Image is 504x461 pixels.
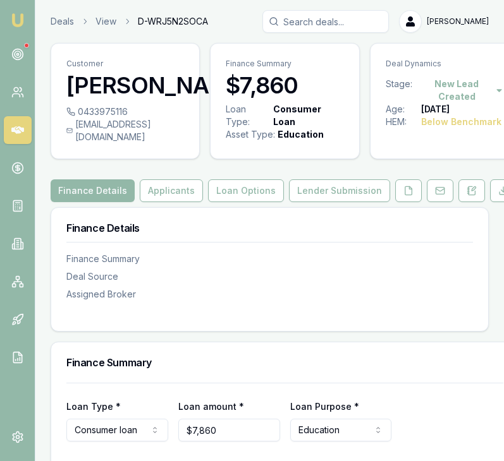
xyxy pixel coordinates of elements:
a: Loan Options [206,179,286,202]
a: Deals [51,15,74,28]
button: Loan Options [208,179,284,202]
label: Loan amount * [178,401,244,412]
a: Lender Submission [286,179,393,202]
a: Applicants [137,179,206,202]
div: Assigned Broker [66,288,473,301]
p: Finance Summary [226,59,343,69]
span: D-WRJ5N2SOCA [138,15,208,28]
label: Loan Purpose * [290,401,359,412]
div: Stage: [386,78,419,103]
span: [PERSON_NAME] [427,16,489,27]
button: Applicants [140,179,203,202]
div: Deal Source [66,270,473,283]
a: View [95,15,116,28]
h3: Finance Details [66,223,473,233]
div: [DATE] [421,103,450,116]
div: Below Benchmark [421,116,501,128]
a: Finance Details [51,179,137,202]
input: Search deals [262,10,389,33]
div: [EMAIL_ADDRESS][DOMAIN_NAME] [66,118,184,143]
div: Education [278,128,324,141]
div: Loan Type: [226,103,270,128]
button: New Lead Created [418,78,503,103]
label: Loan Type * [66,401,121,412]
button: Lender Submission [289,179,390,202]
div: Consumer Loan [273,103,341,128]
nav: breadcrumb [51,15,208,28]
div: Asset Type : [226,128,275,141]
h3: [PERSON_NAME] [66,73,184,98]
img: emu-icon-u.png [10,13,25,28]
h3: $7,860 [226,73,343,98]
p: Customer [66,59,184,69]
p: Deal Dynamics [386,59,503,69]
div: 0433975116 [66,105,184,118]
div: Age: [386,103,421,116]
input: $ [178,419,280,441]
h3: Finance Summary [66,357,503,368]
button: Finance Details [51,179,135,202]
div: HEM: [386,116,421,128]
div: Finance Summary [66,253,473,265]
